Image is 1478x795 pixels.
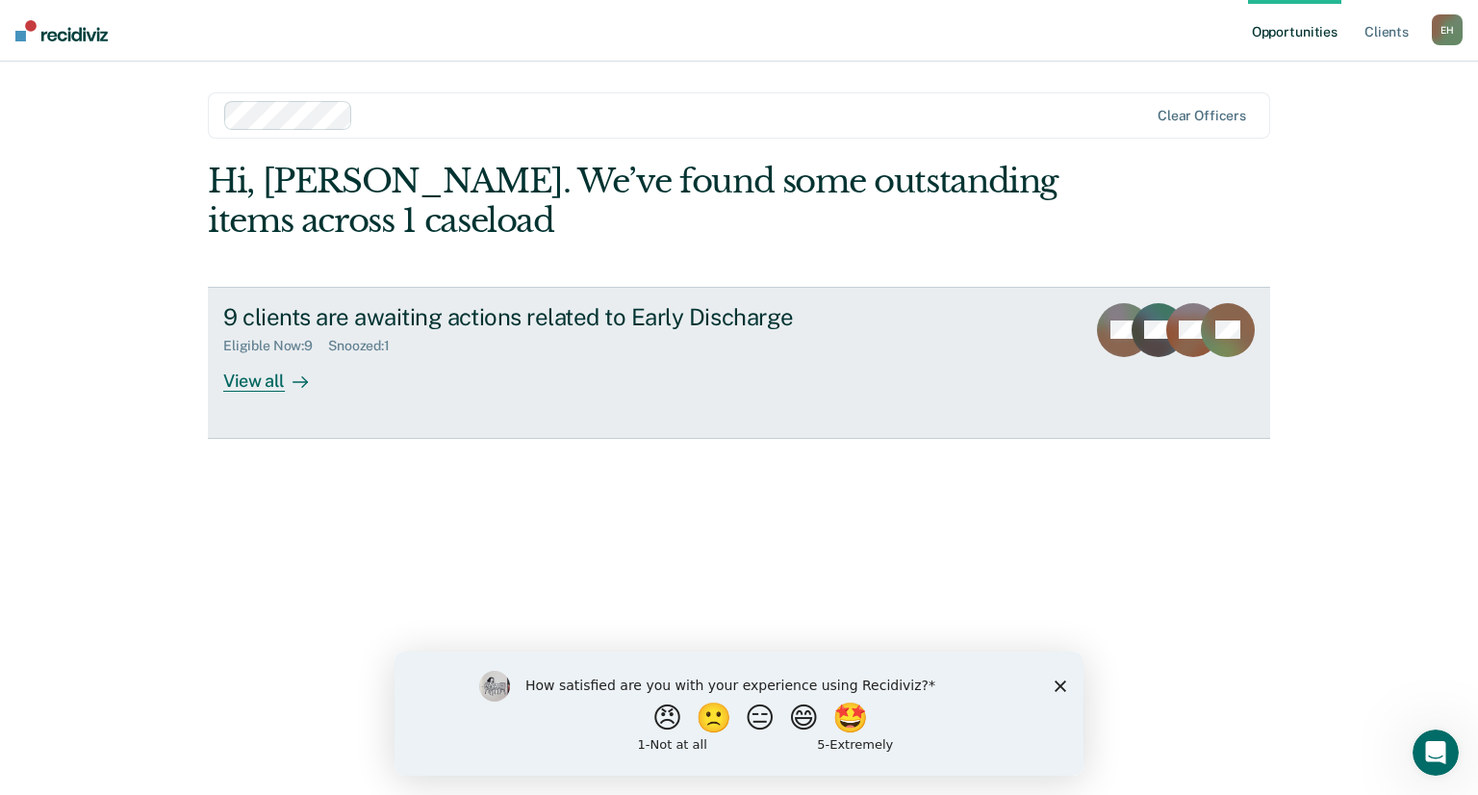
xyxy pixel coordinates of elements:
div: 9 clients are awaiting actions related to Early Discharge [223,303,899,331]
iframe: Intercom live chat [1413,730,1459,776]
iframe: Survey by Kim from Recidiviz [395,652,1083,776]
div: Snoozed : 1 [328,338,405,354]
div: E H [1432,14,1463,45]
div: Clear officers [1158,108,1246,124]
img: Recidiviz [15,20,108,41]
div: Hi, [PERSON_NAME]. We’ve found some outstanding items across 1 caseload [208,162,1058,241]
button: EH [1432,14,1463,45]
div: View all [223,354,331,392]
div: Eligible Now : 9 [223,338,328,354]
a: 9 clients are awaiting actions related to Early DischargeEligible Now:9Snoozed:1View all [208,287,1270,439]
